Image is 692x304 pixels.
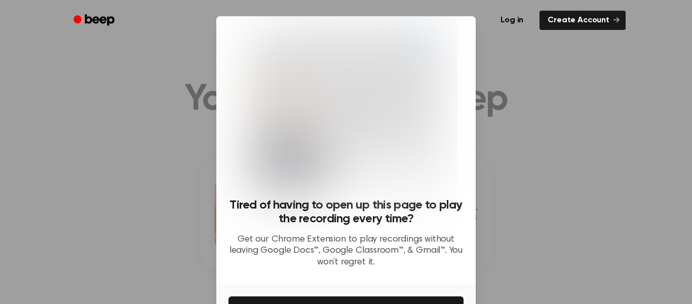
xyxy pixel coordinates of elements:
a: Beep [66,11,124,30]
h3: Tired of having to open up this page to play the recording every time? [228,198,464,226]
p: Get our Chrome Extension to play recordings without leaving Google Docs™, Google Classroom™, & Gm... [228,234,464,268]
a: Log in [490,9,533,32]
a: Create Account [540,11,626,30]
img: Beep extension in action [252,28,440,192]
